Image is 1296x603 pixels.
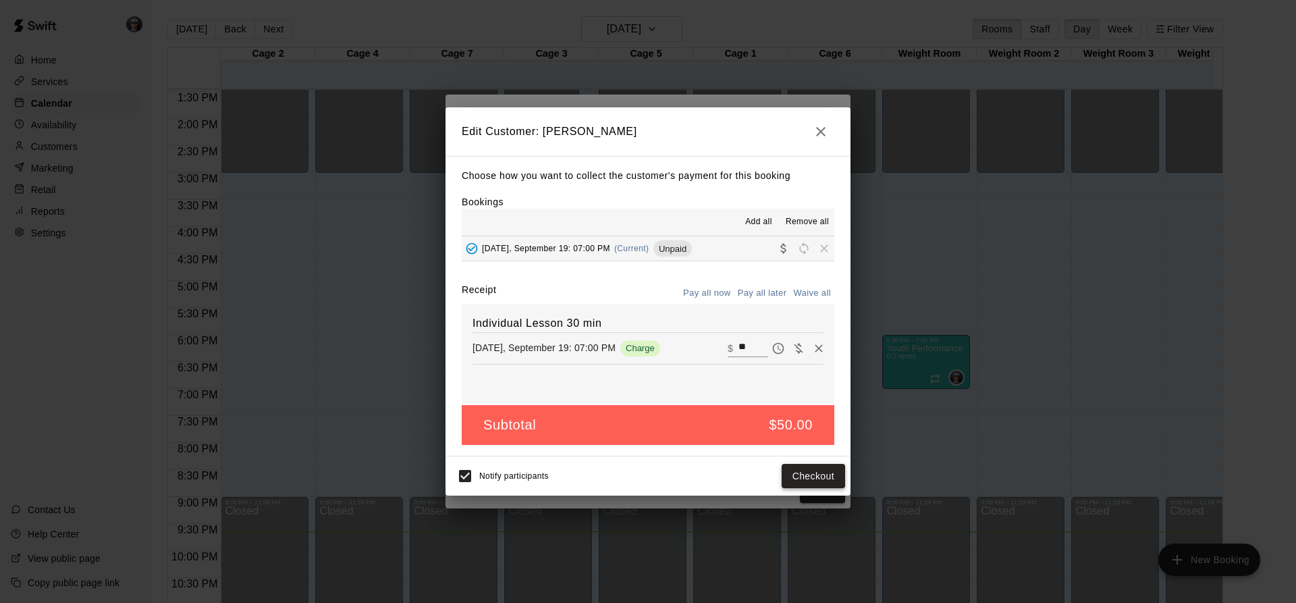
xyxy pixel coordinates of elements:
span: Pay later [768,342,788,353]
button: Pay all later [734,283,790,304]
label: Receipt [462,283,496,304]
span: Add all [745,215,772,229]
span: Notify participants [479,471,549,481]
button: Waive all [790,283,834,304]
p: [DATE], September 19: 07:00 PM [473,341,616,355]
p: $ [728,342,733,355]
span: Charge [620,343,660,353]
button: Checkout [782,464,845,489]
h5: $50.00 [769,416,813,434]
button: Remove [809,338,829,359]
span: Waive payment [788,342,809,353]
label: Bookings [462,196,504,207]
button: Pay all now [680,283,734,304]
span: Unpaid [653,244,692,254]
h5: Subtotal [483,416,536,434]
button: Add all [737,211,780,233]
button: Remove all [780,211,834,233]
h6: Individual Lesson 30 min [473,315,823,332]
span: Remove all [786,215,829,229]
button: Added - Collect Payment[DATE], September 19: 07:00 PM(Current)UnpaidCollect paymentRescheduleRemove [462,236,834,261]
h2: Edit Customer: [PERSON_NAME] [446,107,850,156]
span: [DATE], September 19: 07:00 PM [482,244,610,253]
span: Collect payment [774,243,794,253]
button: Added - Collect Payment [462,238,482,259]
span: Remove [814,243,834,253]
p: Choose how you want to collect the customer's payment for this booking [462,167,834,184]
span: Reschedule [794,243,814,253]
span: (Current) [614,244,649,253]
